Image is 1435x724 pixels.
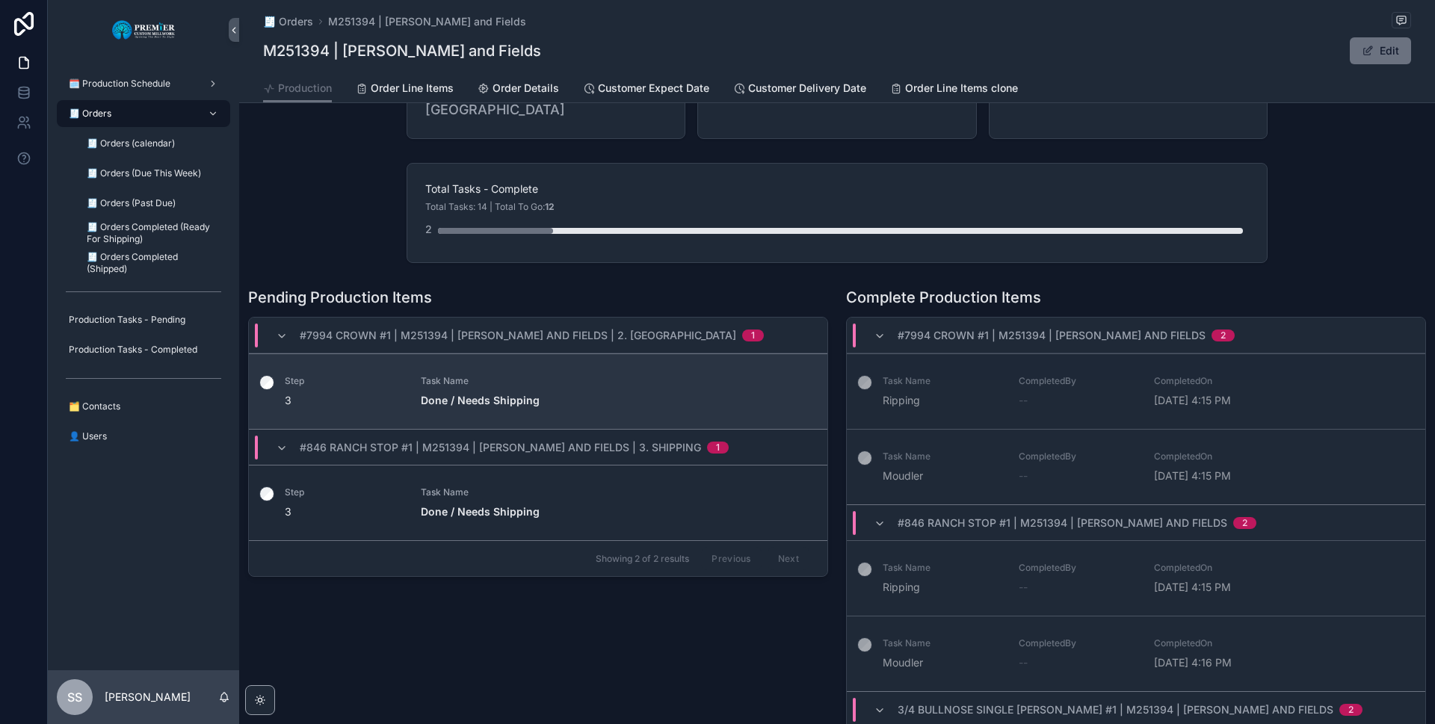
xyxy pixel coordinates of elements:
[57,100,230,127] a: 🧾 Orders
[421,375,810,387] span: Task Name
[898,328,1206,343] span: #7994 Crown #1 | M251394 | [PERSON_NAME] and Fields
[57,423,230,450] a: 👤 Users
[425,214,432,244] div: 2
[69,78,170,90] span: 🗓️ Production Schedule
[883,580,1001,595] span: Ripping
[263,40,541,61] h1: M251394 | [PERSON_NAME] and Fields
[278,81,332,96] span: Production
[890,75,1018,105] a: Order Line Items clone
[1220,329,1226,341] div: 2
[846,287,1041,308] h1: Complete Production Items
[328,14,526,29] a: M251394 | [PERSON_NAME] and Fields
[1019,375,1137,387] span: CompletedBy
[1154,655,1272,670] span: [DATE] 4:16 PM
[883,451,1001,462] span: Task Name
[425,182,1249,197] span: Total Tasks - Complete
[1350,37,1411,64] button: Edit
[87,221,215,245] span: 🧾 Orders Completed (Ready For Shipping)
[263,14,313,29] a: 🧾 Orders
[69,314,185,326] span: Production Tasks - Pending
[263,75,332,103] a: Production
[716,442,720,454] div: 1
[883,655,1001,670] span: Moudler
[883,393,1001,408] span: Ripping
[751,329,755,341] div: 1
[1154,468,1272,483] span: [DATE] 4:15 PM
[1154,393,1272,408] span: [DATE] 4:15 PM
[898,702,1333,717] span: 3/4 Bullnose Single [PERSON_NAME] #1 | M251394 | [PERSON_NAME] and Fields
[1019,637,1137,649] span: CompletedBy
[75,220,230,247] a: 🧾 Orders Completed (Ready For Shipping)
[421,505,540,518] strong: Done / Needs Shipping
[69,400,120,412] span: 🗂️ Contacts
[105,690,191,705] p: [PERSON_NAME]
[748,81,866,96] span: Customer Delivery Date
[733,75,866,105] a: Customer Delivery Date
[300,440,701,455] span: #846 Ranch Stop #1 | M251394 | [PERSON_NAME] and Fields | 3. Shipping
[69,344,197,356] span: Production Tasks - Completed
[75,160,230,187] a: 🧾 Orders (Due This Week)
[1019,451,1137,462] span: CompletedBy
[87,197,176,209] span: 🧾 Orders (Past Due)
[57,306,230,333] a: Production Tasks - Pending
[1242,517,1247,529] div: 2
[421,394,540,406] strong: Done / Needs Shipping
[883,562,1001,574] span: Task Name
[111,18,176,42] img: App logo
[48,60,239,469] div: scrollable content
[285,375,403,387] span: Step
[425,201,555,213] span: Total Tasks: 14 | Total To Go:
[1154,580,1272,595] span: [DATE] 4:15 PM
[1154,451,1272,462] span: CompletedOn
[371,81,454,96] span: Order Line Items
[75,130,230,157] a: 🧾 Orders (calendar)
[75,190,230,217] a: 🧾 Orders (Past Due)
[1348,704,1354,716] div: 2
[1154,375,1272,387] span: CompletedOn
[356,75,454,105] a: Order Line Items
[883,637,1001,649] span: Task Name
[596,553,689,565] span: Showing 2 of 2 results
[898,516,1227,530] span: #846 Ranch Stop #1 | M251394 | [PERSON_NAME] and Fields
[1019,655,1028,670] span: --
[69,430,107,442] span: 👤 Users
[478,75,559,105] a: Order Details
[1019,468,1028,483] span: --
[75,250,230,276] a: 🧾 Orders Completed (Shipped)
[1019,562,1137,574] span: CompletedBy
[1019,393,1028,408] span: --
[87,137,175,149] span: 🧾 Orders (calendar)
[905,81,1018,96] span: Order Line Items clone
[285,486,403,498] span: Step
[300,328,736,343] span: #7994 Crown #1 | M251394 | [PERSON_NAME] and Fields | 2. [GEOGRAPHIC_DATA]
[545,201,555,212] strong: 12
[583,75,709,105] a: Customer Expect Date
[883,375,1001,387] span: Task Name
[87,167,201,179] span: 🧾 Orders (Due This Week)
[285,504,403,519] span: 3
[69,108,111,120] span: 🧾 Orders
[883,468,1001,483] span: Moudler
[57,393,230,420] a: 🗂️ Contacts
[421,486,810,498] span: Task Name
[57,336,230,363] a: Production Tasks - Completed
[1019,580,1028,595] span: --
[57,70,230,97] a: 🗓️ Production Schedule
[1154,562,1272,574] span: CompletedOn
[598,81,709,96] span: Customer Expect Date
[1154,637,1272,649] span: CompletedOn
[87,251,215,275] span: 🧾 Orders Completed (Shipped)
[248,287,432,308] h1: Pending Production Items
[493,81,559,96] span: Order Details
[67,688,82,706] span: SS
[285,393,403,408] span: 3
